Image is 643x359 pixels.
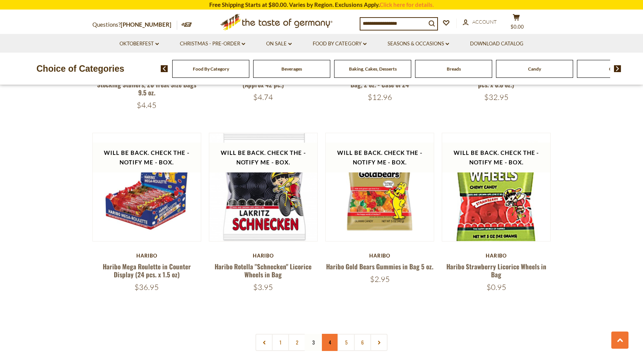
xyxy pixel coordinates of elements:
[209,253,318,259] div: Haribo
[447,66,461,72] a: Breads
[505,14,528,33] button: $0.00
[442,133,550,250] img: Haribo
[325,253,434,259] div: Haribo
[349,66,397,72] a: Baking, Cakes, Desserts
[446,262,546,279] a: Haribo Strawberry Licorice Wheels in Bag
[614,65,621,72] img: next arrow
[137,100,157,110] span: $4.45
[472,19,497,25] span: Account
[266,40,292,48] a: On Sale
[209,133,317,241] img: Haribo
[134,282,159,292] span: $36.95
[470,40,523,48] a: Download Catalog
[442,253,551,259] div: Haribo
[528,66,541,72] a: Candy
[92,253,201,259] div: Haribo
[272,334,289,351] a: 1
[368,92,392,102] span: $12.96
[253,92,273,102] span: $4.74
[103,262,191,279] a: Haribo Mega Roulette in Counter Display (24 pcs. x 1.5 oz)
[92,20,177,30] p: Questions?
[511,24,524,30] span: $0.00
[326,262,433,271] a: Haribo Gold Bears Gummies in Bag 5 oz.
[161,65,168,72] img: previous arrow
[354,334,371,351] a: 6
[120,40,159,48] a: Oktoberfest
[288,334,305,351] a: 2
[370,274,390,284] span: $2.95
[121,21,171,28] a: [PHONE_NUMBER]
[93,133,201,241] img: Haribo
[338,334,355,351] a: 5
[180,40,245,48] a: Christmas - PRE-ORDER
[486,282,506,292] span: $0.95
[380,1,434,8] a: Click here for details.
[484,92,509,102] span: $32.95
[281,66,302,72] a: Beverages
[313,40,367,48] a: Food By Category
[253,282,273,292] span: $3.95
[321,334,338,351] a: 4
[215,262,312,279] a: Haribo Rotella "Schnecken" Licorice Wheels in Bag
[463,18,497,26] a: Account
[388,40,449,48] a: Seasons & Occasions
[326,133,434,241] img: Haribo
[193,66,229,72] a: Food By Category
